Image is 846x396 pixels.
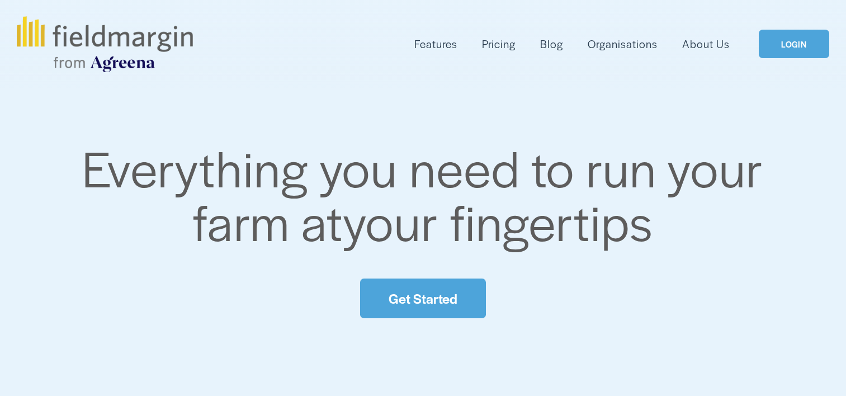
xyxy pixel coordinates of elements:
span: Features [414,36,457,52]
span: your fingertips [343,186,653,256]
img: fieldmargin.com [17,16,192,72]
a: folder dropdown [414,35,457,53]
a: Pricing [482,35,516,53]
a: Blog [540,35,563,53]
a: Get Started [360,279,485,318]
a: Organisations [588,35,658,53]
a: LOGIN [759,30,829,58]
span: Everything you need to run your farm at [82,132,775,256]
a: About Us [682,35,730,53]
